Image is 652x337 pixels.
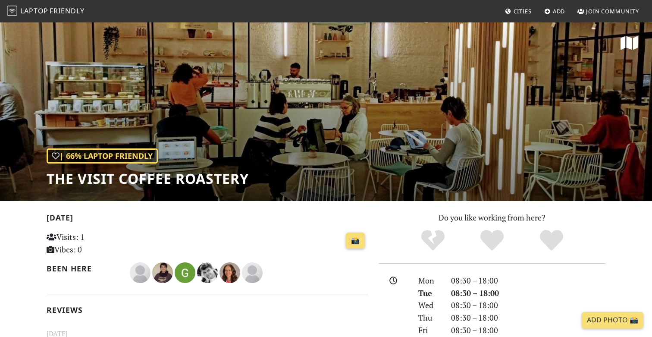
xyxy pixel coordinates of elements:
div: Tue [413,287,446,299]
p: Visits: 1 Vibes: 0 [47,231,147,256]
div: | 66% Laptop Friendly [47,148,158,164]
span: Tofu [130,267,152,277]
span: Join Community [586,7,639,15]
span: Kaja Tegtmeier [242,267,263,277]
div: 08:30 – 18:00 [446,324,611,337]
h2: Been here [47,264,119,273]
div: 08:30 – 18:00 [446,274,611,287]
div: Fri [413,324,446,337]
img: LaptopFriendly [7,6,17,16]
span: Add [553,7,565,15]
a: 📸 [346,233,365,249]
div: 08:30 – 18:00 [446,287,611,299]
img: 2731-abdelkader.jpg [152,262,173,283]
div: Wed [413,299,446,312]
div: Definitely! [522,229,581,252]
a: Add Photo 📸 [582,312,643,328]
div: 08:30 – 18:00 [446,299,611,312]
img: blank-535327c66bd565773addf3077783bbfce4b00ec00e9fd257753287c682c7fa38.png [242,262,263,283]
span: Laptop [20,6,48,16]
span: Abdelkader Temani [152,267,175,277]
span: Friendly [50,6,84,16]
h2: Reviews [47,306,368,315]
h1: The Visit Coffee Roastery [47,170,249,187]
img: 2507-gaurish.jpg [175,262,195,283]
span: Cities [514,7,532,15]
p: Do you like working from here? [379,211,605,224]
img: blank-535327c66bd565773addf3077783bbfce4b00ec00e9fd257753287c682c7fa38.png [130,262,150,283]
div: Thu [413,312,446,324]
span: Gaurish Katlana [175,267,197,277]
a: Cities [502,3,535,19]
h2: [DATE] [47,213,368,226]
div: Mon [413,274,446,287]
a: Add [541,3,569,19]
div: Yes [462,229,522,252]
img: 2406-vlad.jpg [197,262,218,283]
a: Join Community [574,3,643,19]
div: No [403,229,463,252]
span: Nazlı Ergüder [219,267,242,277]
div: 08:30 – 18:00 [446,312,611,324]
a: LaptopFriendly LaptopFriendly [7,4,85,19]
img: 1930-nazli.jpg [219,262,240,283]
span: Vlad Sitalo [197,267,219,277]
